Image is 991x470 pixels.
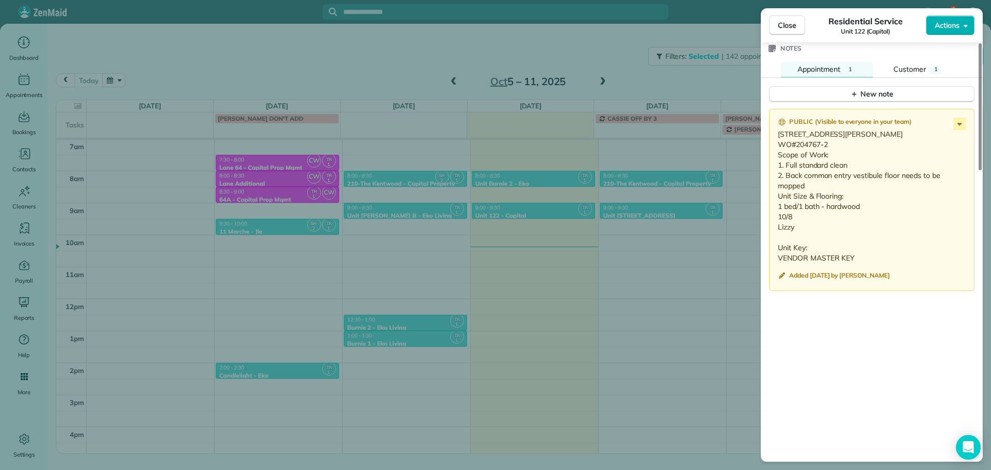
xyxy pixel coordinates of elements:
[935,20,960,30] span: Actions
[934,66,938,73] span: 1
[789,271,890,280] span: Added [DATE] by [PERSON_NAME]
[778,20,796,30] span: Close
[778,129,968,263] p: [STREET_ADDRESS][PERSON_NAME] WO#204767-2 Scope of Work: 1. Full standard clean 2. Back common en...
[769,15,805,35] button: Close
[797,64,840,74] span: Appointment
[893,64,926,74] span: Customer
[841,27,890,36] span: Unit 122 (Capital)
[780,43,802,54] span: Notes
[828,15,902,27] span: Residential Service
[850,89,893,100] div: New note
[778,271,890,282] button: Added [DATE] by [PERSON_NAME]
[815,118,912,127] span: ( Visible to everyone in your team )
[769,86,974,102] button: New note
[956,435,981,460] div: Open Intercom Messenger
[849,66,852,73] span: 1
[789,117,813,127] span: Public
